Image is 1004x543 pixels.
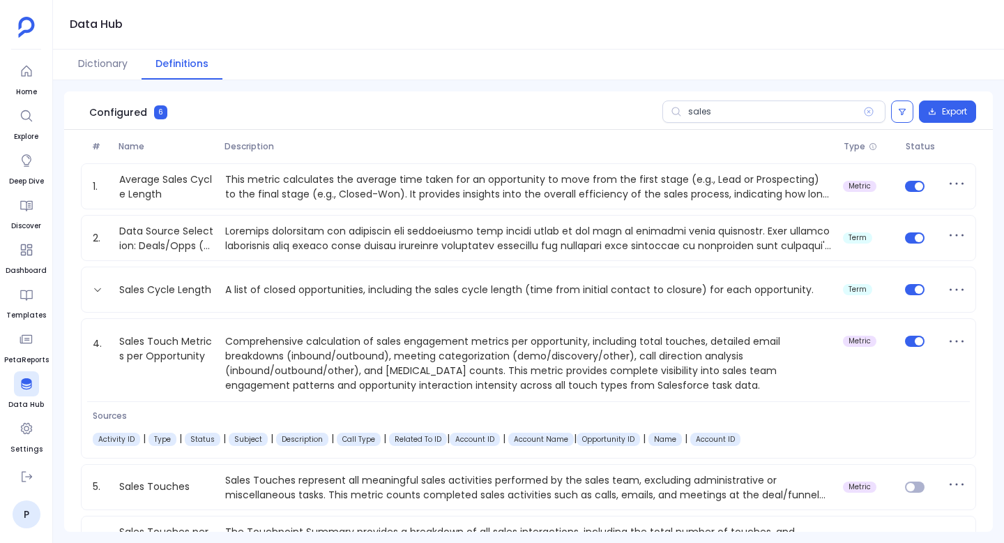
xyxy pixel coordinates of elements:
span: Configured [89,105,147,119]
span: Opportunity [654,434,676,445]
span: | [574,431,577,445]
span: Task [234,434,262,445]
span: Task [282,434,323,445]
span: | [220,431,229,445]
span: Description [219,141,838,152]
span: | [500,431,508,445]
a: Dashboard [6,237,47,276]
span: Task [395,434,441,445]
span: Export [942,106,967,117]
span: Name [113,141,219,152]
span: Task [154,434,171,445]
a: P [13,500,40,528]
span: Task [342,434,375,445]
span: | [268,431,276,445]
a: Data Hub [8,371,44,410]
span: term [849,285,867,294]
span: 4. [87,333,114,393]
a: Sales Touches [114,479,195,494]
span: metric [849,182,871,191]
a: Templates [6,282,46,321]
span: Deep Dive [9,176,44,187]
span: | [447,431,450,445]
span: Settings [10,444,43,455]
p: This metric calculates the average time taken for an opportunity to move from the first stage (e.... [220,172,837,200]
span: Task [190,434,215,445]
span: | [682,431,690,445]
a: Sales Cycle Length [114,283,217,297]
h1: Data Hub [70,15,123,34]
p: Comprehensive calculation of sales engagement metrics per opportunity, including total touches, d... [220,333,837,393]
img: petavue logo [18,17,35,38]
span: Opportunity [696,434,735,445]
span: Data Hub [8,399,44,410]
p: A list of closed opportunities, including the sales cycle length (time from initial contact to cl... [220,283,837,297]
span: 2. [87,231,114,246]
span: Status [900,141,944,152]
span: | [640,431,648,445]
span: Type [844,141,865,152]
span: metric [849,483,871,491]
span: Home [14,87,39,98]
span: PetaReports [4,355,49,366]
span: Account [455,434,494,445]
span: Account [514,434,568,445]
a: Average Sales Cycle Length [114,172,220,200]
span: 5. [87,479,114,494]
span: | [140,431,149,445]
span: Templates [6,310,46,321]
button: Export [919,101,976,123]
p: Sales Touches represent all meaningful sales activities performed by the sales team, excluding ad... [220,473,837,501]
a: Sales Touch Metrics per Opportunity [114,333,220,393]
button: Dictionary [64,50,142,80]
span: 1. [87,179,114,194]
button: Definitions [142,50,222,80]
span: Opportunity [582,434,634,445]
p: Loremips dolorsitam con adipiscin eli seddoeiusmo temp incidi utlab et dol magn al enimadmi venia... [220,224,837,252]
span: Sources [93,410,740,422]
span: | [381,431,389,445]
span: metric [849,337,871,345]
a: Deep Dive [9,148,44,187]
input: Search definitions [662,101,885,123]
a: Home [14,59,39,98]
a: Settings [10,416,43,455]
span: # [86,141,113,152]
span: 6 [154,105,167,119]
span: | [328,431,337,445]
span: Explore [14,131,39,142]
span: Task [98,434,135,445]
span: Discover [11,221,41,232]
a: Data Source Selection: Deals/Opps (Salesforce) vs Contacts/Funnel (HubSpot) [114,224,220,252]
a: Discover [11,193,41,232]
span: Dashboard [6,265,47,276]
a: PetaReports [4,327,49,366]
span: term [849,234,867,242]
a: Explore [14,103,39,142]
span: | [176,431,185,445]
